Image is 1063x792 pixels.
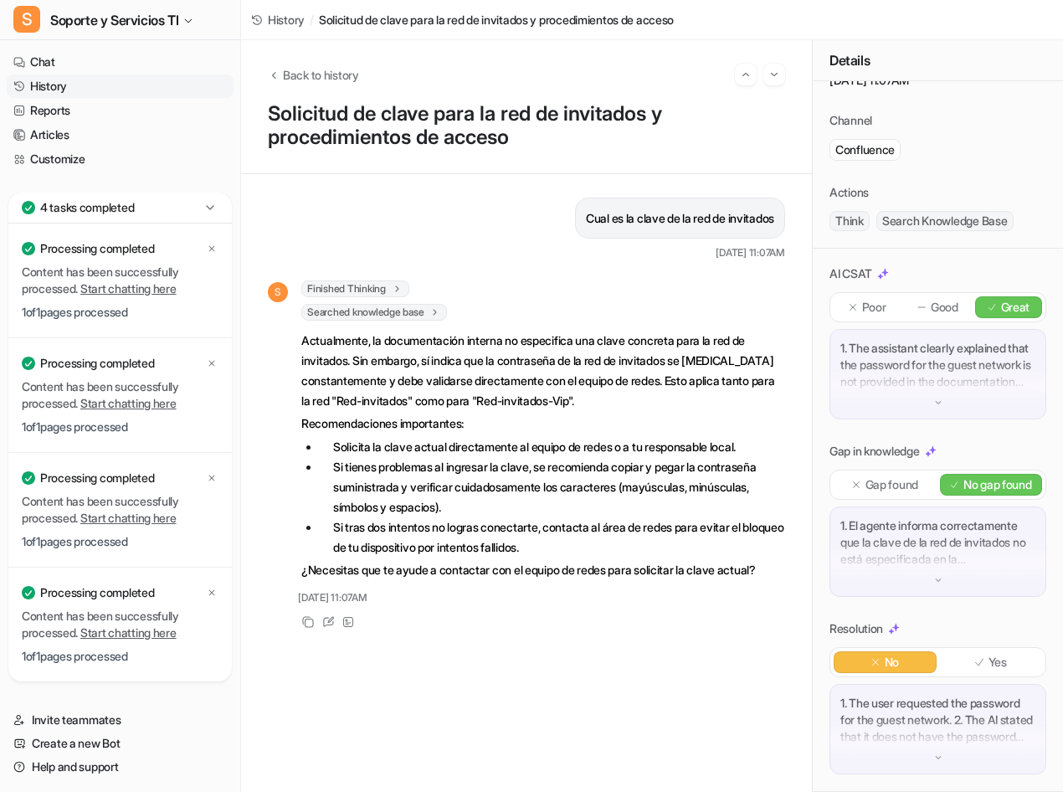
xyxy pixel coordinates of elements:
a: Invite teammates [7,708,234,732]
a: Create a new Bot [7,732,234,755]
span: Searched knowledge base [301,304,447,321]
a: Start chatting here [80,396,177,410]
p: No gap found [963,476,1032,493]
p: 1. The user requested the password for the guest network. 2. The AI stated that it does not have ... [840,695,1035,745]
img: Previous session [740,67,752,82]
p: 1 of 1 pages processed [22,419,218,435]
button: Go to previous session [735,64,757,85]
div: Details [813,40,1063,81]
p: 1. The assistant clearly explained that the password for the guest network is not provided in the... [840,340,1035,390]
a: Articles [7,123,234,147]
p: 1 of 1 pages processed [22,648,218,665]
p: 1. El agente informa correctamente que la clave de la red de invitados no está especificada en la... [840,517,1035,568]
h1: Solicitud de clave para la red de invitados y procedimientos de acceso [268,102,785,150]
p: Poor [862,299,886,316]
p: Resolution [829,620,883,637]
img: down-arrow [932,574,944,586]
p: 1 of 1 pages processed [22,533,218,550]
p: Good [931,299,958,316]
p: Gap in knowledge [829,443,920,460]
a: History [251,11,305,28]
a: Start chatting here [80,511,177,525]
li: Si tras dos intentos no logras conectarte, contacta al área de redes para evitar el bloqueo de tu... [320,517,785,558]
span: S [268,282,288,302]
span: Think [829,211,870,231]
p: Recomendaciones importantes: [301,414,785,434]
span: History [268,11,305,28]
a: Start chatting here [80,281,177,296]
p: Confluence [835,141,895,158]
a: Help and support [7,755,234,779]
li: Solicita la clave actual directamente al equipo de redes o a tu responsable local. [320,437,785,457]
p: Channel [829,112,872,129]
a: Customize [7,147,234,171]
p: Yes [989,654,1007,671]
p: Cual es la clave de la red de invitados [586,208,774,229]
span: Back to history [283,66,359,84]
a: Start chatting here [80,625,177,640]
p: Processing completed [40,470,154,486]
p: Actions [829,184,869,201]
p: Content has been successfully processed. [22,264,218,297]
p: Processing completed [40,240,154,257]
p: No [885,654,899,671]
span: Finished Thinking [301,280,409,297]
span: Soporte y Servicios TI [50,8,178,32]
button: Back to history [268,66,359,84]
p: ¿Necesitas que te ayude a contactar con el equipo de redes para solicitar la clave actual? [301,560,785,580]
p: Content has been successfully processed. [22,608,218,641]
p: Great [1001,299,1030,316]
a: Chat [7,50,234,74]
p: Gap found [865,476,918,493]
p: 1 of 1 pages processed [22,304,218,321]
img: down-arrow [932,752,944,764]
span: Search Knowledge Base [876,211,1014,231]
p: Content has been successfully processed. [22,493,218,527]
img: Next session [768,67,780,82]
span: Solicitud de clave para la red de invitados y procedimientos de acceso [319,11,674,28]
p: AI CSAT [829,265,872,282]
p: Processing completed [40,355,154,372]
img: down-arrow [932,397,944,409]
a: History [7,75,234,98]
span: S [13,6,40,33]
p: Processing completed [40,584,154,601]
span: [DATE] 11:07AM [298,590,367,605]
p: Content has been successfully processed. [22,378,218,412]
a: Reports [7,99,234,122]
li: Si tienes problemas al ingresar la clave, se recomienda copiar y pegar la contraseña suministrada... [320,457,785,517]
p: 4 tasks completed [40,199,134,216]
span: [DATE] 11:07AM [716,245,785,260]
span: / [310,11,314,28]
p: Actualmente, la documentación interna no especifica una clave concreta para la red de invitados. ... [301,331,785,411]
button: Go to next session [763,64,785,85]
